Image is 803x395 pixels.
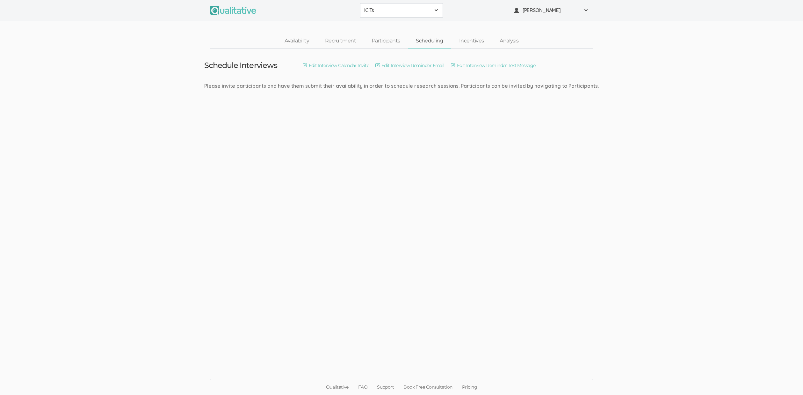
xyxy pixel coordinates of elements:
[375,62,445,69] a: Edit Interview Reminder Email
[321,379,353,395] a: Qualitative
[317,34,364,48] a: Recruitment
[210,6,256,15] img: Qualitative
[372,379,399,395] a: Support
[451,62,536,69] a: Edit Interview Reminder Text Message
[451,34,492,48] a: Incentives
[204,61,277,70] h3: Schedule Interviews
[408,34,451,48] a: Scheduling
[399,379,457,395] a: Book Free Consultation
[303,62,369,69] a: Edit Interview Calendar Invite
[771,364,803,395] iframe: Chat Widget
[204,82,599,90] div: Please invite participants and have them submit their availability in order to schedule research ...
[360,3,443,18] button: ICITs
[510,3,593,18] button: [PERSON_NAME]
[457,379,482,395] a: Pricing
[353,379,372,395] a: FAQ
[364,34,408,48] a: Participants
[364,7,430,14] span: ICITs
[277,34,317,48] a: Availability
[492,34,526,48] a: Analysis
[523,7,580,14] span: [PERSON_NAME]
